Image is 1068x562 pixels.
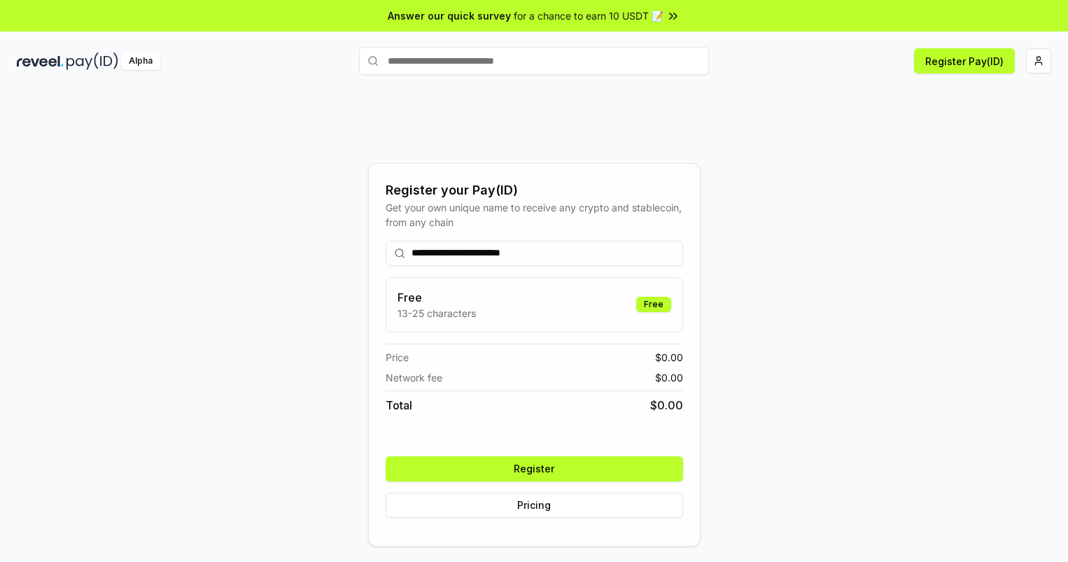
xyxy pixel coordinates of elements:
[386,397,412,414] span: Total
[386,350,409,365] span: Price
[388,8,511,23] span: Answer our quick survey
[386,456,683,482] button: Register
[386,200,683,230] div: Get your own unique name to receive any crypto and stablecoin, from any chain
[514,8,663,23] span: for a chance to earn 10 USDT 📝
[17,52,64,70] img: reveel_dark
[636,297,671,312] div: Free
[650,397,683,414] span: $ 0.00
[66,52,118,70] img: pay_id
[655,350,683,365] span: $ 0.00
[914,48,1015,73] button: Register Pay(ID)
[386,370,442,385] span: Network fee
[386,181,683,200] div: Register your Pay(ID)
[386,493,683,518] button: Pricing
[398,289,476,306] h3: Free
[655,370,683,385] span: $ 0.00
[121,52,160,70] div: Alpha
[398,306,476,321] p: 13-25 characters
